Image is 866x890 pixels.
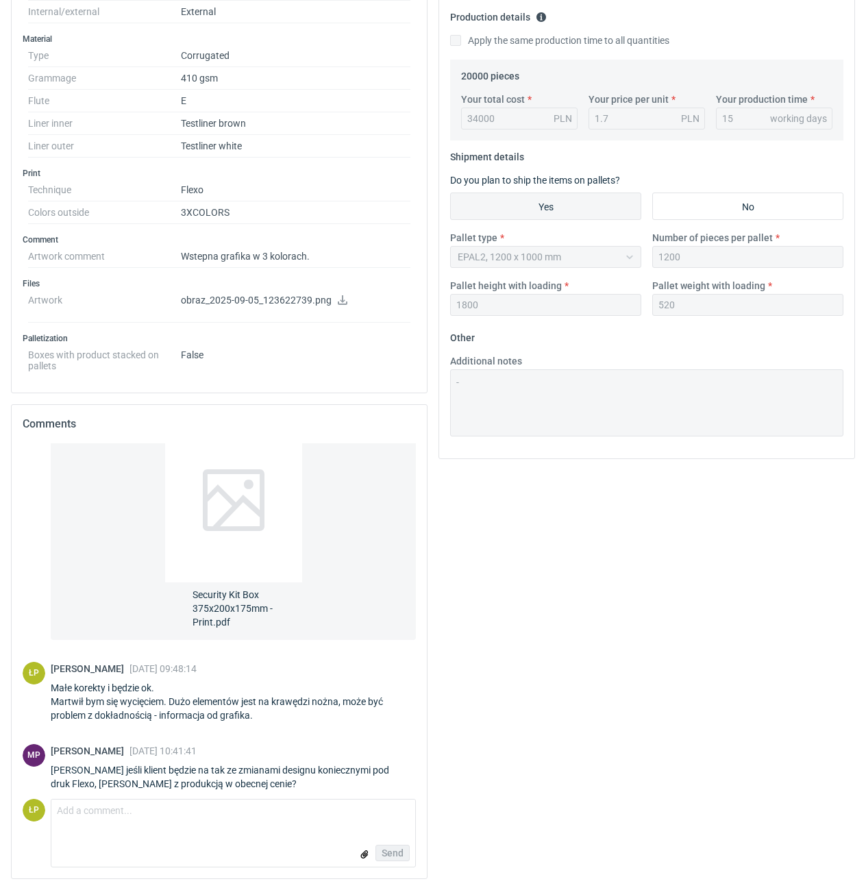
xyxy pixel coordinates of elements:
[716,92,808,106] label: Your production time
[461,65,519,82] legend: 20000 pieces
[181,1,410,23] dd: External
[181,245,410,268] dd: Wstepna grafika w 3 kolorach.
[461,92,525,106] label: Your total cost
[181,90,410,112] dd: E
[23,662,45,684] figcaption: ŁP
[51,407,416,640] a: Security Kit Box 375x200x175mm - Print.pdf
[652,279,765,293] label: Pallet weight with loading
[129,745,197,756] span: [DATE] 10:41:41
[382,848,404,858] span: Send
[28,90,181,112] dt: Flute
[51,763,416,791] div: [PERSON_NAME] jeśli klient będzie na tak ze zmianami designu koniecznymi pod druk Flexo, [PERSON_...
[193,582,275,629] span: Security Kit Box 375x200x175mm - Print.pdf
[181,344,410,371] dd: False
[23,744,45,767] div: Michał Palasek
[28,135,181,158] dt: Liner outer
[28,344,181,371] dt: Boxes with product stacked on pallets
[450,327,475,343] legend: Other
[450,231,497,245] label: Pallet type
[450,279,562,293] label: Pallet height with loading
[23,168,416,179] h3: Print
[23,333,416,344] h3: Palletization
[51,663,129,674] span: [PERSON_NAME]
[23,799,45,821] div: Łukasz Postawa
[450,6,547,23] legend: Production details
[181,201,410,224] dd: 3XCOLORS
[51,681,416,722] div: Małe korekty i będzie ok. Martwił bym się wycięciem. Dużo elementów jest na krawędzi nożna, może ...
[554,112,572,125] div: PLN
[23,278,416,289] h3: Files
[450,34,669,47] label: Apply the same production time to all quantities
[51,745,129,756] span: [PERSON_NAME]
[28,45,181,67] dt: Type
[181,67,410,90] dd: 410 gsm
[129,663,197,674] span: [DATE] 09:48:14
[23,744,45,767] figcaption: MP
[181,112,410,135] dd: Testliner brown
[450,369,843,436] textarea: -
[28,245,181,268] dt: Artwork comment
[28,201,181,224] dt: Colors outside
[450,175,620,186] label: Do you plan to ship the items on pallets?
[23,799,45,821] figcaption: ŁP
[589,92,669,106] label: Your price per unit
[28,67,181,90] dt: Grammage
[28,112,181,135] dt: Liner inner
[681,112,700,125] div: PLN
[181,295,410,307] p: obraz_2025-09-05_123622739.png
[375,845,410,861] button: Send
[450,146,524,162] legend: Shipment details
[450,354,522,368] label: Additional notes
[28,1,181,23] dt: Internal/external
[23,662,45,684] div: Łukasz Postawa
[23,416,416,432] h2: Comments
[23,234,416,245] h3: Comment
[181,179,410,201] dd: Flexo
[181,135,410,158] dd: Testliner white
[181,45,410,67] dd: Corrugated
[652,231,773,245] label: Number of pieces per pallet
[28,289,181,323] dt: Artwork
[28,179,181,201] dt: Technique
[770,112,827,125] div: working days
[23,34,416,45] h3: Material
